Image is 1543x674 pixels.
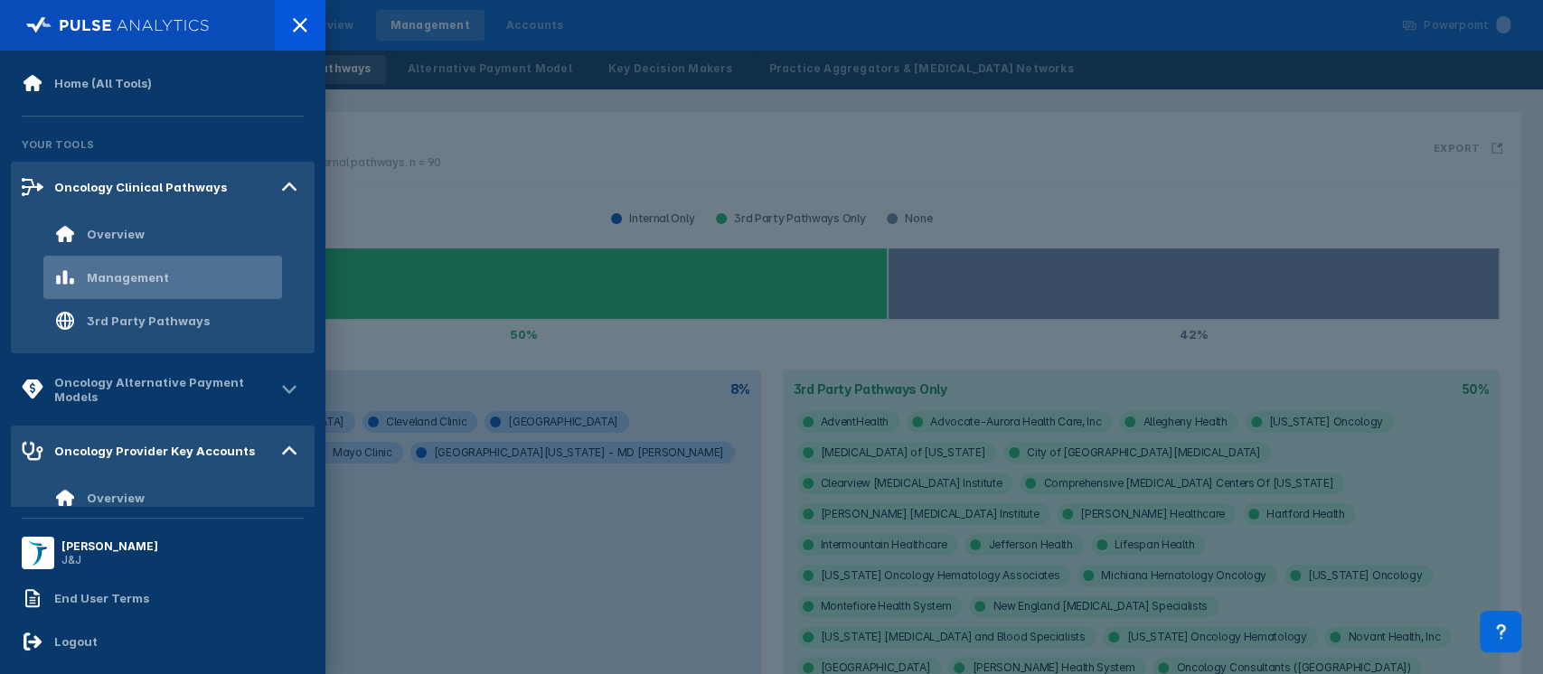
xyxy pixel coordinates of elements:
div: Oncology Alternative Payment Models [54,375,275,404]
div: Overview [87,491,145,505]
div: J&J [61,553,158,566]
div: Overview [87,227,145,241]
a: Management [11,256,315,299]
div: Home (All Tools) [54,76,152,90]
a: Overview [11,476,315,520]
a: End User Terms [11,576,315,620]
img: pulse-logo-full-white.svg [26,13,210,38]
a: Overview [11,212,315,256]
div: Contact Support [1480,611,1521,652]
div: Oncology Provider Key Accounts [54,444,255,458]
div: [PERSON_NAME] [61,539,158,553]
div: Logout [54,634,98,649]
div: End User Terms [54,591,149,605]
div: Management [87,270,169,285]
div: 3rd Party Pathways [87,314,210,328]
div: Oncology Clinical Pathways [54,180,227,194]
img: menu button [25,540,51,566]
a: Home (All Tools) [11,61,315,105]
div: Your Tools [11,127,315,162]
a: 3rd Party Pathways [11,299,315,342]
